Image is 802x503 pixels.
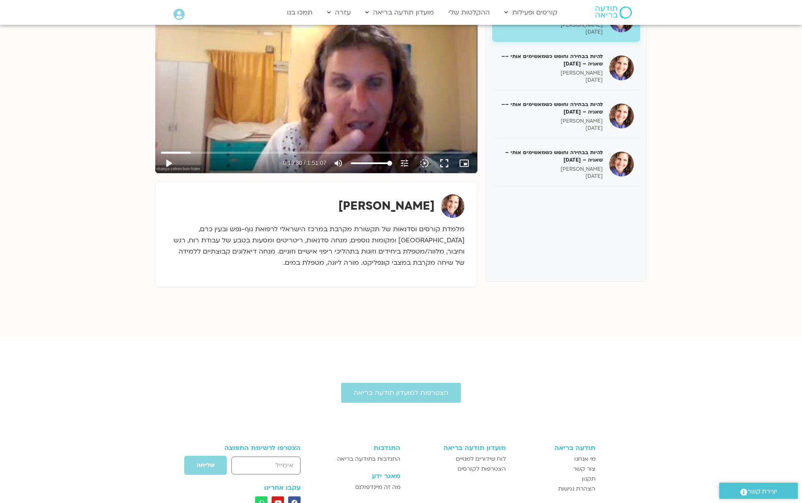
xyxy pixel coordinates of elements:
h5: להיות בבחירה וחופש כשמאשימים אותי –– שאניה – [DATE] [499,53,603,68]
h3: מאגר ידע [323,472,400,480]
a: צור קשר [514,464,595,474]
a: מה זה מיינדפולנס [323,482,400,492]
h3: מועדון תודעה בריאה [409,444,506,452]
p: [DATE] [499,29,603,36]
p: [PERSON_NAME] [499,166,603,173]
span: לוח שידורים למנויים [456,454,506,464]
a: הצהרת נגישות [514,484,595,494]
p: [PERSON_NAME] [499,22,603,29]
span: יצירת קשר [747,486,777,497]
a: תקנון [514,474,595,484]
span: הצהרת נגישות [558,484,595,494]
span: הצטרפות למועדון תודעה בריאה [354,389,448,397]
p: [DATE] [499,77,603,84]
p: [DATE] [499,173,603,180]
a: הצטרפות למועדון תודעה בריאה [341,383,461,403]
h3: עקבו אחרינו [207,484,301,491]
h3: התנדבות [323,444,400,452]
span: מי אנחנו [574,454,595,464]
p: [PERSON_NAME] [499,70,603,77]
span: מה זה מיינדפולנס [355,482,400,492]
img: להיות בבחירה וחופש כשמאשימים אותי – שאניה – 28/05/25 [609,152,634,177]
input: אימייל [231,457,301,474]
h3: תודעה בריאה [514,444,595,452]
a: מי אנחנו [514,454,595,464]
strong: [PERSON_NAME] [338,198,435,214]
span: צור קשר [573,464,595,474]
p: מלמדת קורסים וסדנאות של תקשורת מקרבת במרכז הישראלי לרפואת גוף-נפש ובעין כרם, [GEOGRAPHIC_DATA] ומ... [168,224,465,268]
p: [PERSON_NAME] [499,118,603,125]
h5: להיות בבחירה וחופש כשמאשימים אותי – שאניה – [DATE] [499,149,603,164]
a: התנדבות בתודעה בריאה [323,454,400,464]
a: קורסים ופעילות [500,5,561,20]
img: להיות בבחירה וחופש כשמאשימים אותי –– שאניה – 21/05/25 [609,104,634,128]
h3: הצטרפו לרשימת התפוצה [207,444,301,452]
img: שאנייה כהן בן חיים [441,194,465,218]
button: שליחה [184,455,227,475]
span: התנדבות בתודעה בריאה [337,454,400,464]
form: טופס חדש [207,455,301,479]
a: תמכו בנו [283,5,317,20]
a: ההקלטות שלי [444,5,494,20]
span: שליחה [197,462,214,469]
img: להיות בבחירה וחופש כשמאשימים אותי –– שאניה – 14/05/25 [609,56,634,80]
a: מועדון תודעה בריאה [361,5,438,20]
a: לוח שידורים למנויים [409,454,506,464]
a: יצירת קשר [719,483,798,499]
a: עזרה [323,5,355,20]
span: הצטרפות לקורסים [458,464,506,474]
h5: להיות בבחירה וחופש כשמאשימים אותי –– שאניה – [DATE] [499,101,603,116]
p: [DATE] [499,125,603,132]
a: הצטרפות לקורסים [409,464,506,474]
span: תקנון [582,474,595,484]
img: תודעה בריאה [595,6,632,19]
